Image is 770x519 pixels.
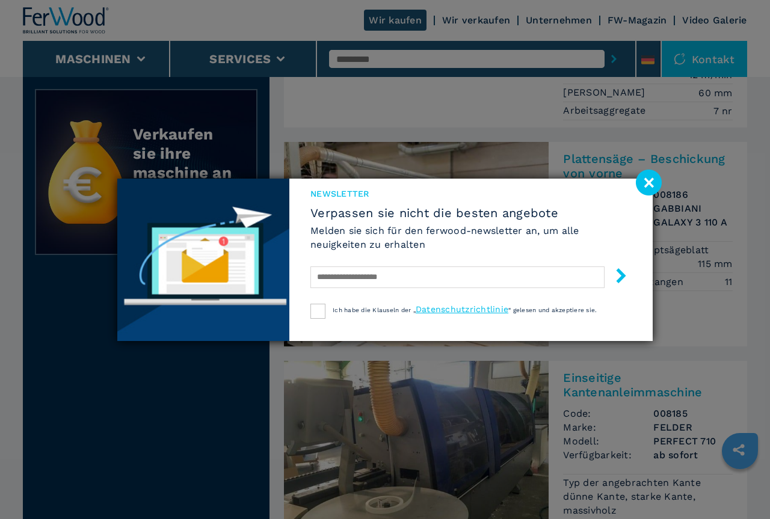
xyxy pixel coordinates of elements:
h6: Melden sie sich für den ferwood-newsletter an, um alle neuigkeiten zu erhalten [310,224,632,251]
span: Ich habe die Klauseln der „ [333,307,416,313]
button: submit-button [602,263,629,292]
span: “ gelesen und akzeptiere sie. [508,307,597,313]
a: Datenschutzrichtlinie [416,304,508,314]
span: Newsletter [310,188,632,200]
span: Verpassen sie nicht die besten angebote [310,206,632,220]
img: Newsletter image [117,179,289,341]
